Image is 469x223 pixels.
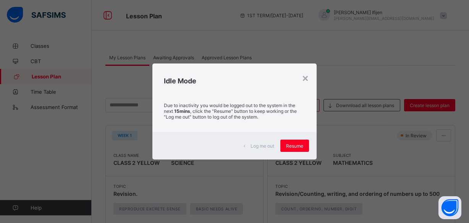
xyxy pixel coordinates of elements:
[164,77,305,85] h2: Idle Mode
[251,143,274,149] span: Log me out
[302,71,309,84] div: ×
[438,196,461,219] button: Open asap
[174,108,190,114] strong: 15mins
[286,143,303,149] span: Resume
[164,103,305,120] p: Due to inactivity you would be logged out to the system in the next , click the "Resume" button t...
